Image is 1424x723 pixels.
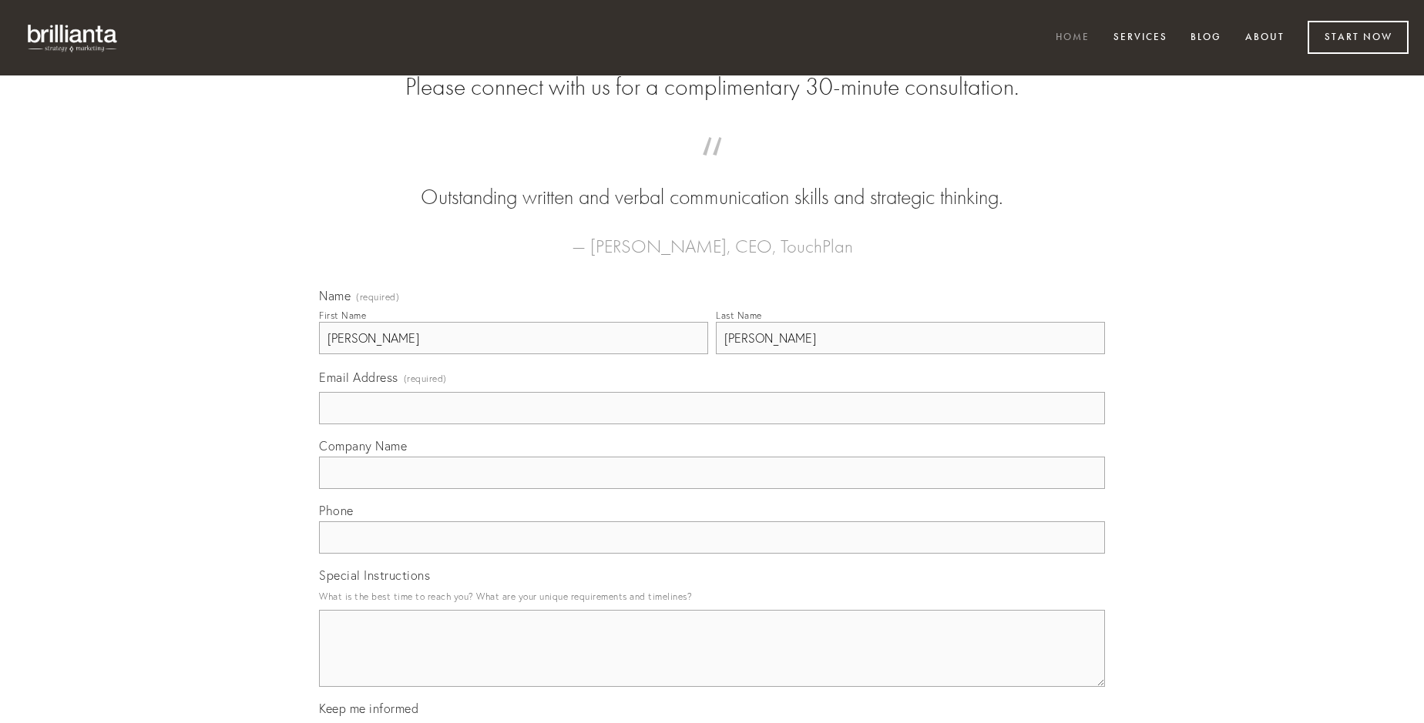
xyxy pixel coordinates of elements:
[344,213,1080,262] figcaption: — [PERSON_NAME], CEO, TouchPlan
[319,586,1105,607] p: What is the best time to reach you? What are your unique requirements and timelines?
[1308,21,1409,54] a: Start Now
[344,152,1080,213] blockquote: Outstanding written and verbal communication skills and strategic thinking.
[319,72,1105,102] h2: Please connect with us for a complimentary 30-minute consultation.
[319,701,418,716] span: Keep me informed
[356,293,399,302] span: (required)
[1235,25,1295,51] a: About
[344,152,1080,182] span: “
[319,310,366,321] div: First Name
[716,310,762,321] div: Last Name
[319,288,351,303] span: Name
[404,368,447,389] span: (required)
[1103,25,1177,51] a: Services
[1046,25,1100,51] a: Home
[319,370,398,385] span: Email Address
[1181,25,1231,51] a: Blog
[15,15,131,60] img: brillianta - research, strategy, marketing
[319,438,407,454] span: Company Name
[319,503,354,518] span: Phone
[319,567,430,583] span: Special Instructions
